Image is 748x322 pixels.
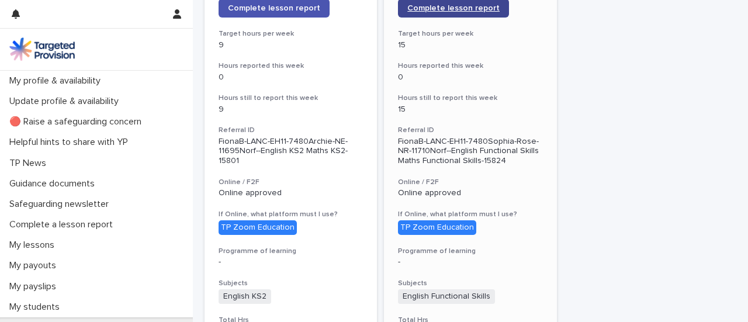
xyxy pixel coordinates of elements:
p: FionaB-LANC-EH11-7480Archie-NE-11695Norf--English KS2 Maths KS2-15801 [219,137,363,166]
p: 9 [219,105,363,115]
p: - [219,257,363,267]
p: Safeguarding newsletter [5,199,118,210]
p: Complete a lesson report [5,219,122,230]
h3: Online / F2F [398,178,542,187]
h3: Hours reported this week [219,61,363,71]
p: - [398,257,542,267]
h3: Subjects [219,279,363,288]
p: 0 [219,72,363,82]
div: TP Zoom Education [398,220,476,235]
div: TP Zoom Education [219,220,297,235]
p: Online approved [398,188,542,198]
h3: Hours still to report this week [219,94,363,103]
p: My students [5,302,69,313]
h3: Referral ID [219,126,363,135]
span: Complete lesson report [407,4,500,12]
h3: Online / F2F [219,178,363,187]
span: English KS2 [219,289,271,304]
p: Guidance documents [5,178,104,189]
p: 15 [398,105,542,115]
p: My payouts [5,260,65,271]
h3: Programme of learning [219,247,363,256]
p: 🔴 Raise a safeguarding concern [5,116,151,127]
img: M5nRWzHhSzIhMunXDL62 [9,37,75,61]
p: Online approved [219,188,363,198]
p: TP News [5,158,56,169]
p: My profile & availability [5,75,110,86]
p: 0 [398,72,542,82]
h3: If Online, what platform must I use? [398,210,542,219]
span: English Functional Skills [398,289,495,304]
h3: Subjects [398,279,542,288]
h3: Target hours per week [219,29,363,39]
p: Helpful hints to share with YP [5,137,137,148]
h3: Programme of learning [398,247,542,256]
p: Update profile & availability [5,96,128,107]
p: My lessons [5,240,64,251]
p: 9 [219,40,363,50]
h3: Referral ID [398,126,542,135]
span: Complete lesson report [228,4,320,12]
h3: If Online, what platform must I use? [219,210,363,219]
p: My payslips [5,281,65,292]
p: FionaB-LANC-EH11-7480Sophia-Rose-NR-11710Norf--English Functional Skills Maths Functional Skills-... [398,137,542,166]
h3: Hours still to report this week [398,94,542,103]
p: 15 [398,40,542,50]
h3: Hours reported this week [398,61,542,71]
h3: Target hours per week [398,29,542,39]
